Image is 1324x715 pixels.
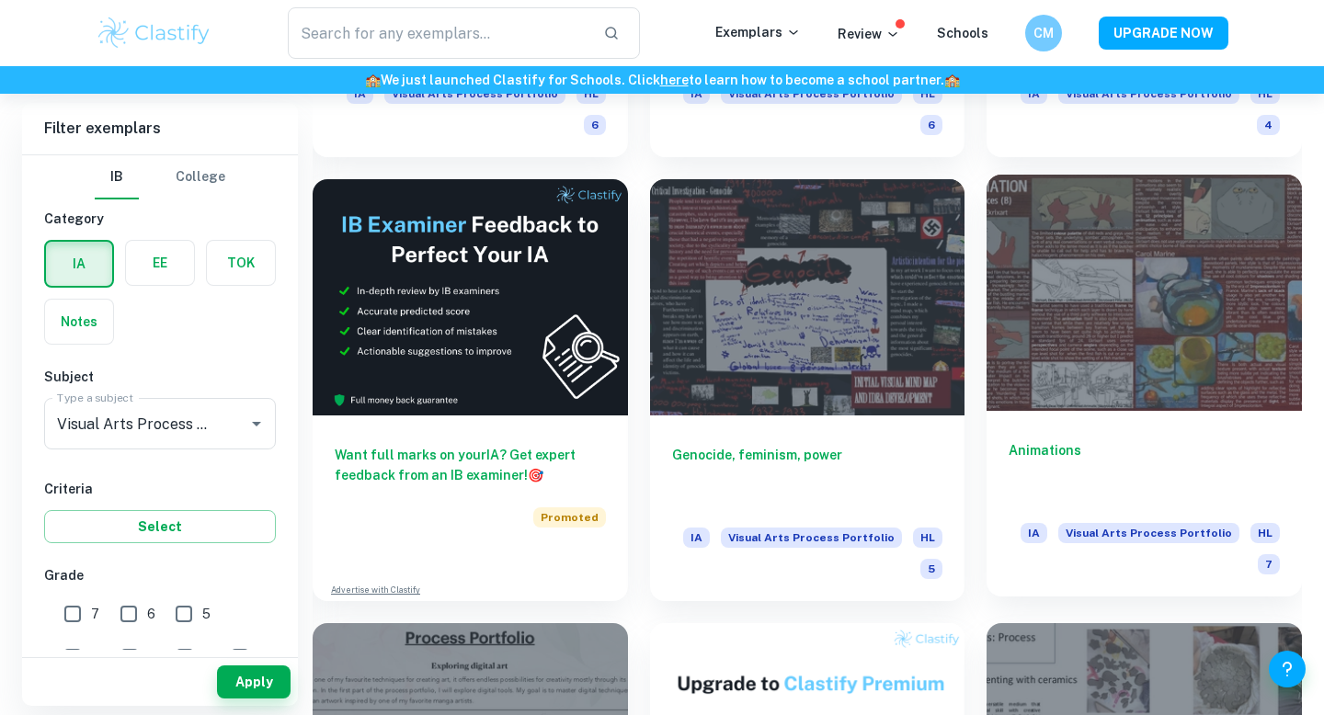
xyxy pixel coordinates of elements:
[335,445,606,485] h6: Want full marks on your IA ? Get expert feedback from an IB examiner!
[95,155,139,199] button: IB
[1021,523,1047,543] span: IA
[533,507,606,528] span: Promoted
[288,7,588,59] input: Search for any exemplars...
[920,559,942,579] span: 5
[91,647,100,667] span: 4
[1257,115,1280,135] span: 4
[258,647,264,667] span: 1
[683,528,710,548] span: IA
[1033,23,1055,43] h6: CM
[202,604,211,624] span: 5
[1099,17,1228,50] button: UPGRADE NOW
[44,367,276,387] h6: Subject
[44,510,276,543] button: Select
[244,411,269,437] button: Open
[176,155,225,199] button: College
[148,647,156,667] span: 3
[313,179,628,415] img: Thumbnail
[1058,523,1239,543] span: Visual Arts Process Portfolio
[937,26,988,40] a: Schools
[147,604,155,624] span: 6
[987,179,1302,601] a: AnimationsIAVisual Arts Process PortfolioHL7
[22,103,298,154] h6: Filter exemplars
[91,604,99,624] span: 7
[660,73,689,87] a: here
[838,24,900,44] p: Review
[365,73,381,87] span: 🏫
[1269,651,1306,687] button: Help and Feedback
[1025,15,1062,51] button: CM
[672,445,943,505] h6: Genocide, feminism, power
[528,468,543,482] span: 🎯
[96,15,212,51] img: Clastify logo
[944,73,960,87] span: 🏫
[207,241,275,285] button: TOK
[920,115,942,135] span: 6
[44,479,276,499] h6: Criteria
[57,390,133,405] label: Type a subject
[331,584,420,596] a: Advertise with Clastify
[126,241,194,285] button: EE
[203,647,211,667] span: 2
[4,70,1320,90] h6: We just launched Clastify for Schools. Click to learn how to become a school partner.
[1258,554,1280,574] span: 7
[913,528,942,548] span: HL
[95,155,225,199] div: Filter type choice
[715,22,801,42] p: Exemplars
[721,528,902,548] span: Visual Arts Process Portfolio
[313,179,628,601] a: Want full marks on yourIA? Get expert feedback from an IB examiner!PromotedAdvertise with Clastify
[45,300,113,344] button: Notes
[46,242,112,286] button: IA
[1250,523,1280,543] span: HL
[44,209,276,229] h6: Category
[650,179,965,601] a: Genocide, feminism, powerIAVisual Arts Process PortfolioHL5
[584,115,606,135] span: 6
[217,665,291,698] button: Apply
[44,565,276,585] h6: Grade
[1009,440,1280,501] h6: Animations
